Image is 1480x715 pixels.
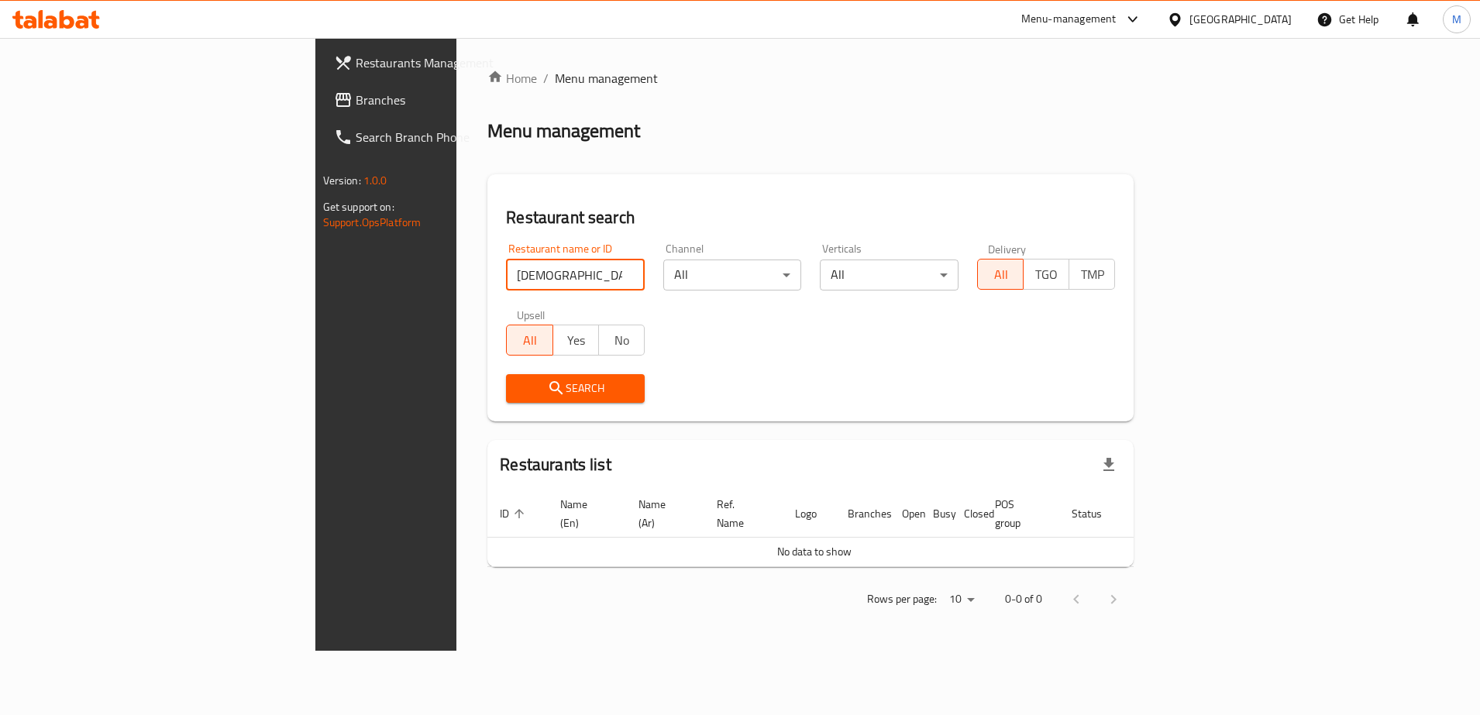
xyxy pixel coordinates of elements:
[500,504,529,523] span: ID
[487,69,1134,88] nav: breadcrumb
[943,588,980,611] div: Rows per page:
[363,170,387,191] span: 1.0.0
[323,197,394,217] span: Get support on:
[506,374,645,403] button: Search
[921,490,952,538] th: Busy
[356,53,550,72] span: Restaurants Management
[1030,263,1063,286] span: TGO
[322,44,563,81] a: Restaurants Management
[1021,10,1117,29] div: Menu-management
[984,263,1017,286] span: All
[322,119,563,156] a: Search Branch Phone
[559,329,593,352] span: Yes
[783,490,835,538] th: Logo
[1189,11,1292,28] div: [GEOGRAPHIC_DATA]
[517,309,546,320] label: Upsell
[988,243,1027,254] label: Delivery
[322,81,563,119] a: Branches
[506,325,552,356] button: All
[977,259,1024,290] button: All
[518,379,632,398] span: Search
[598,325,645,356] button: No
[1072,504,1122,523] span: Status
[506,206,1115,229] h2: Restaurant search
[555,69,658,88] span: Menu management
[487,119,640,143] h2: Menu management
[605,329,638,352] span: No
[717,495,764,532] span: Ref. Name
[500,453,611,476] h2: Restaurants list
[323,212,422,232] a: Support.OpsPlatform
[1023,259,1069,290] button: TGO
[867,590,937,609] p: Rows per page:
[952,490,983,538] th: Closed
[356,128,550,146] span: Search Branch Phone
[1090,446,1127,483] div: Export file
[995,495,1041,532] span: POS group
[1069,259,1115,290] button: TMP
[1452,11,1461,28] span: M
[777,541,852,562] span: No data to show
[513,329,546,352] span: All
[638,495,686,532] span: Name (Ar)
[890,490,921,538] th: Open
[1005,590,1042,609] p: 0-0 of 0
[820,260,959,290] div: All
[323,170,361,191] span: Version:
[663,260,802,290] div: All
[560,495,607,532] span: Name (En)
[506,260,645,290] input: Search for restaurant name or ID..
[356,91,550,109] span: Branches
[487,490,1194,567] table: enhanced table
[1076,263,1109,286] span: TMP
[552,325,599,356] button: Yes
[835,490,890,538] th: Branches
